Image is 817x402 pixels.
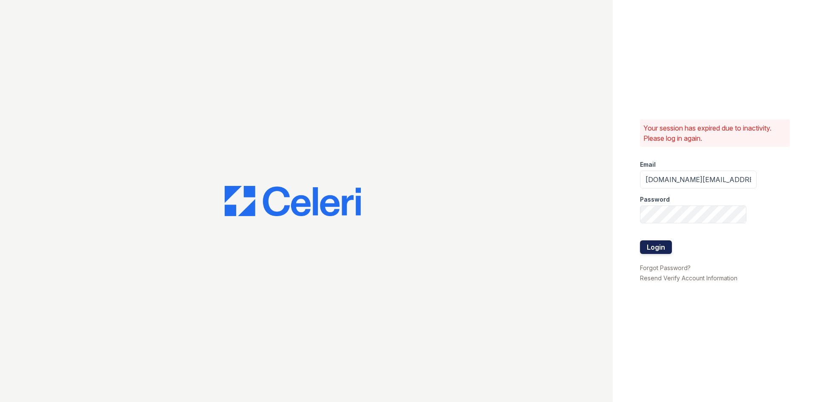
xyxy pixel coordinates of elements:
[225,186,361,217] img: CE_Logo_Blue-a8612792a0a2168367f1c8372b55b34899dd931a85d93a1a3d3e32e68fde9ad4.png
[640,274,737,282] a: Resend Verify Account Information
[640,240,672,254] button: Login
[640,195,670,204] label: Password
[640,264,691,271] a: Forgot Password?
[640,160,656,169] label: Email
[643,123,786,143] p: Your session has expired due to inactivity. Please log in again.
